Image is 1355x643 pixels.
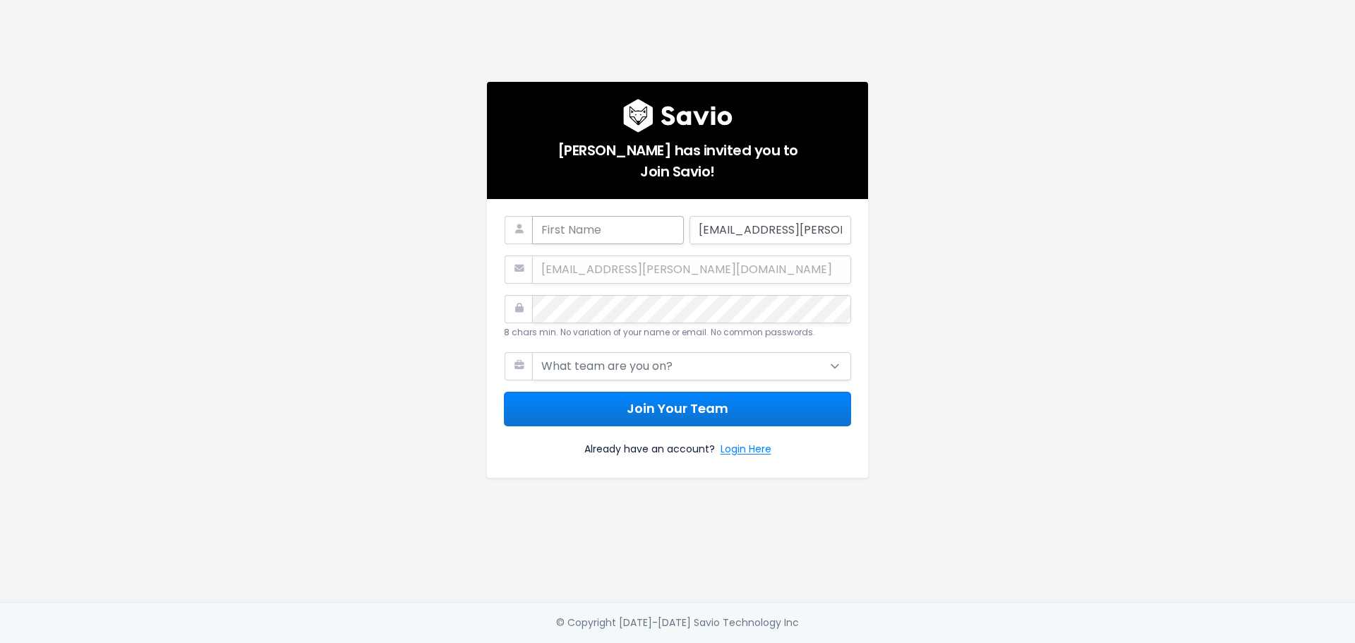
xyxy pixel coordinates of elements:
[532,216,684,244] input: First Name
[504,392,851,426] button: Join Your Team
[556,614,799,632] div: © Copyright [DATE]-[DATE] Savio Technology Inc
[623,99,733,133] img: logo600x187.a314fd40982d.png
[504,426,851,461] div: Already have an account?
[504,133,851,182] h5: [PERSON_NAME] has invited you to Join Savio!
[721,440,771,461] a: Login Here
[689,216,851,244] input: Last Name
[504,327,815,338] small: 8 chars min. No variation of your name or email. No common passwords.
